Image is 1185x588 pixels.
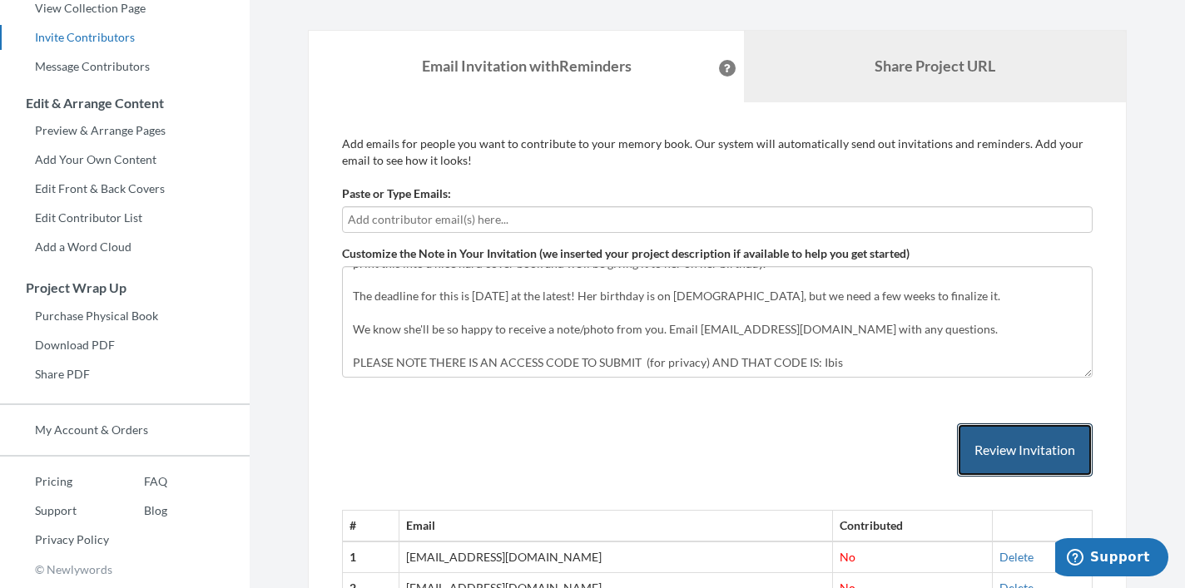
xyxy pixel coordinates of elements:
a: Delete [999,550,1034,564]
label: Paste or Type Emails: [342,185,451,202]
b: Share Project URL [875,57,995,75]
th: 1 [343,541,399,572]
textarea: Hi Friends & Family, Please help us celebrate [PERSON_NAME]'s 70th Birthday! She has a few great ... [342,266,1093,378]
button: Review Invitation [957,423,1093,477]
th: # [343,511,399,541]
h3: Project Wrap Up [1,280,250,295]
label: Customize the Note in Your Invitation (we inserted your project description if available to help ... [342,245,910,262]
a: FAQ [109,469,167,494]
p: Add emails for people you want to contribute to your memory book. Our system will automatically s... [342,136,1093,169]
th: Email [399,511,833,541]
th: Contributed [832,511,992,541]
span: No [840,550,855,564]
h3: Edit & Arrange Content [1,96,250,111]
iframe: Opens a widget where you can chat to one of our agents [1055,538,1168,580]
td: [EMAIL_ADDRESS][DOMAIN_NAME] [399,541,833,572]
input: Add contributor email(s) here... [348,210,1087,229]
a: Blog [109,498,167,523]
strong: Email Invitation with Reminders [422,57,632,75]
